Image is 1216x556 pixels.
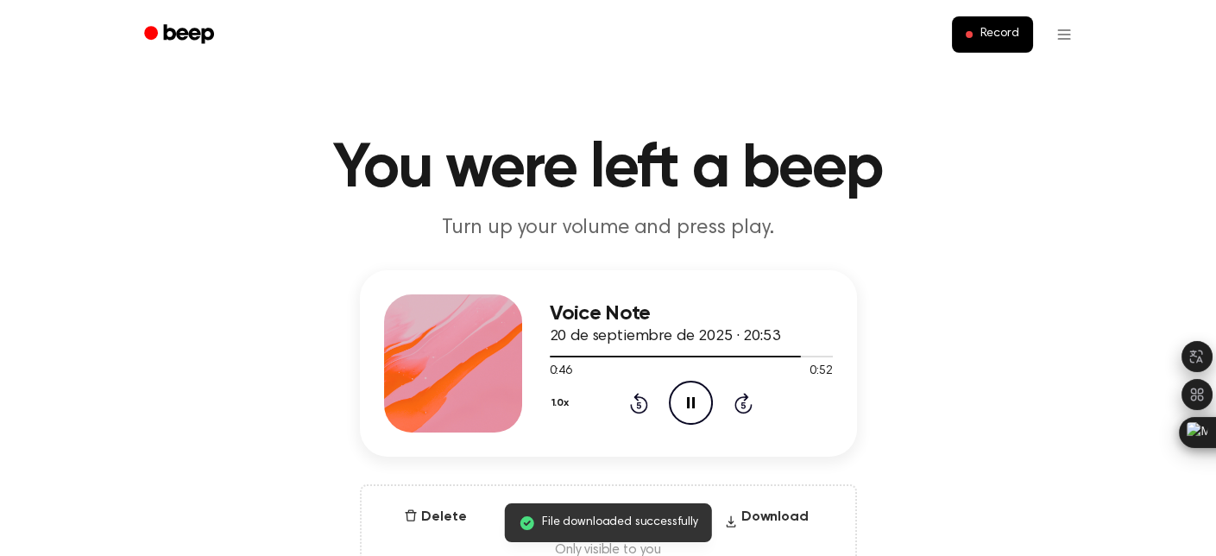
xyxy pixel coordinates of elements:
button: Download [717,507,816,534]
span: Record [980,27,1018,42]
a: Beep [132,18,230,52]
button: Open menu [1043,14,1085,55]
button: 1.0x [550,389,576,418]
span: 20 de septiembre de 2025 · 20:53 [550,329,780,344]
span: File downloaded successfully [542,514,698,532]
p: Turn up your volume and press play. [277,214,940,243]
h3: Voice Note [550,302,833,325]
span: 0:46 [550,363,572,381]
h1: You were left a beep [167,138,1050,200]
button: Delete [397,507,473,528]
span: 0:52 [810,363,832,381]
button: Record [952,16,1032,53]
